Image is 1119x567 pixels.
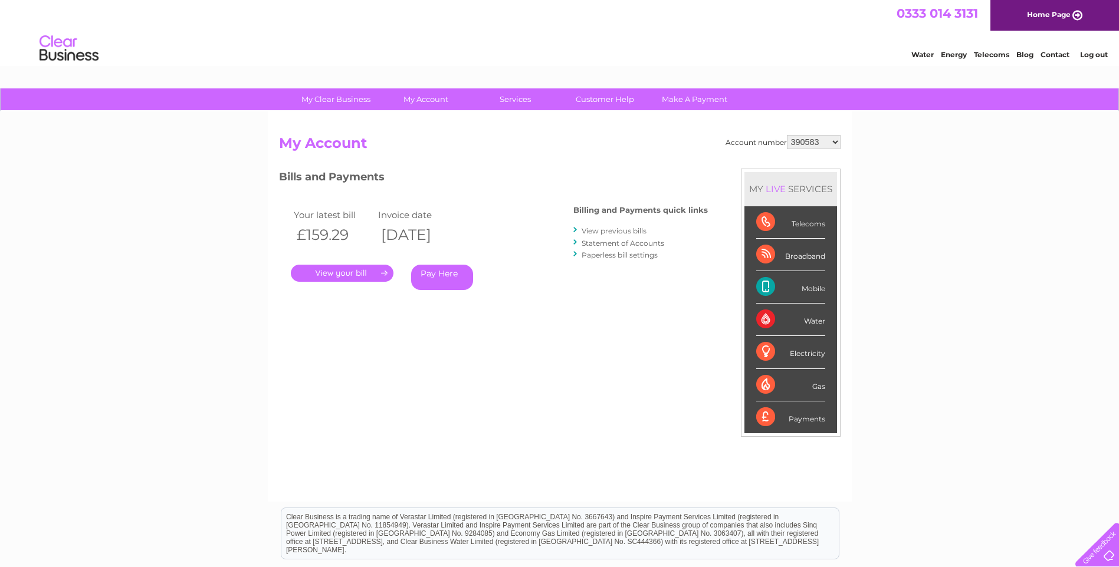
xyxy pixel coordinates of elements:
[756,336,825,368] div: Electricity
[375,223,460,247] th: [DATE]
[39,31,99,67] img: logo.png
[375,207,460,223] td: Invoice date
[756,271,825,304] div: Mobile
[281,6,839,57] div: Clear Business is a trading name of Verastar Limited (registered in [GEOGRAPHIC_DATA] No. 3667643...
[941,50,967,59] a: Energy
[974,50,1009,59] a: Telecoms
[1080,50,1108,59] a: Log out
[279,169,708,189] h3: Bills and Payments
[756,239,825,271] div: Broadband
[467,88,564,110] a: Services
[911,50,934,59] a: Water
[411,265,473,290] a: Pay Here
[291,207,376,223] td: Your latest bill
[556,88,654,110] a: Customer Help
[1016,50,1033,59] a: Blog
[287,88,385,110] a: My Clear Business
[756,401,825,433] div: Payments
[756,304,825,336] div: Water
[582,250,658,259] a: Paperless bill settings
[763,183,788,195] div: LIVE
[756,206,825,239] div: Telecoms
[291,265,393,282] a: .
[646,88,743,110] a: Make A Payment
[726,135,841,149] div: Account number
[291,223,376,247] th: £159.29
[573,206,708,215] h4: Billing and Payments quick links
[1041,50,1069,59] a: Contact
[756,369,825,401] div: Gas
[582,226,647,235] a: View previous bills
[897,6,978,21] a: 0333 014 3131
[377,88,474,110] a: My Account
[744,172,837,206] div: MY SERVICES
[582,239,664,248] a: Statement of Accounts
[279,135,841,157] h2: My Account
